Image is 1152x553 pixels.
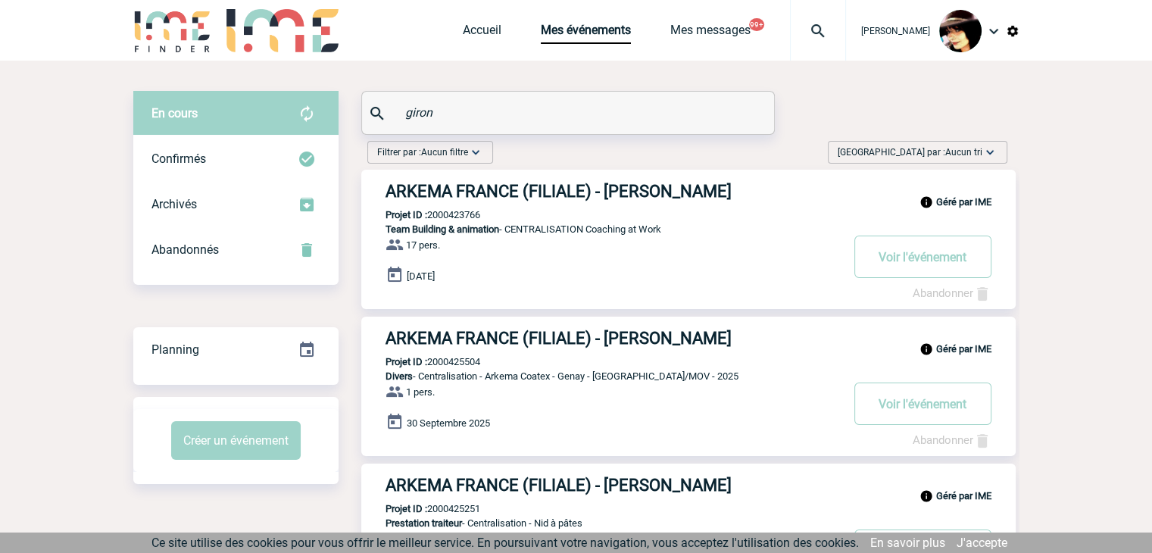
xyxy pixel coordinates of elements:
[133,9,212,52] img: IME-Finder
[361,517,840,529] p: - Centralisation - Nid à pâtes
[957,536,1007,550] a: J'accepte
[749,18,764,31] button: 99+
[406,239,440,251] span: 17 pers.
[133,91,339,136] div: Retrouvez ici tous vos évènements avant confirmation
[386,209,427,220] b: Projet ID :
[913,286,991,300] a: Abandonner
[386,476,840,495] h3: ARKEMA FRANCE (FILIALE) - [PERSON_NAME]
[361,182,1016,201] a: ARKEMA FRANCE (FILIALE) - [PERSON_NAME]
[386,517,462,529] span: Prestation traiteur
[861,26,930,36] span: [PERSON_NAME]
[919,342,933,356] img: info_black_24dp.svg
[386,356,427,367] b: Projet ID :
[151,242,219,257] span: Abandonnés
[133,227,339,273] div: Retrouvez ici tous vos événements annulés
[171,421,301,460] button: Créer un événement
[945,147,982,158] span: Aucun tri
[386,223,499,235] span: Team Building & animation
[468,145,483,160] img: baseline_expand_more_white_24dp-b.png
[386,503,427,514] b: Projet ID :
[919,489,933,503] img: info_black_24dp.svg
[870,536,945,550] a: En savoir plus
[939,10,982,52] img: 101023-0.jpg
[421,147,468,158] span: Aucun filtre
[919,195,933,209] img: info_black_24dp.svg
[361,329,1016,348] a: ARKEMA FRANCE (FILIALE) - [PERSON_NAME]
[936,490,991,501] b: Géré par IME
[361,476,1016,495] a: ARKEMA FRANCE (FILIALE) - [PERSON_NAME]
[406,386,435,398] span: 1 pers.
[133,326,339,371] a: Planning
[151,197,197,211] span: Archivés
[670,23,751,44] a: Mes messages
[151,152,206,166] span: Confirmés
[377,145,468,160] span: Filtrer par :
[463,23,501,44] a: Accueil
[838,145,982,160] span: [GEOGRAPHIC_DATA] par :
[913,433,991,447] a: Abandonner
[361,223,840,235] p: - CENTRALISATION Coaching at Work
[151,342,199,357] span: Planning
[361,356,480,367] p: 2000425504
[982,145,997,160] img: baseline_expand_more_white_24dp-b.png
[151,536,859,550] span: Ce site utilise des cookies pour vous offrir le meilleur service. En poursuivant votre navigation...
[854,236,991,278] button: Voir l'événement
[386,329,840,348] h3: ARKEMA FRANCE (FILIALE) - [PERSON_NAME]
[854,383,991,425] button: Voir l'événement
[936,196,991,208] b: Géré par IME
[936,343,991,355] b: Géré par IME
[361,503,480,514] p: 2000425251
[407,417,490,429] span: 30 Septembre 2025
[133,182,339,227] div: Retrouvez ici tous les événements que vous avez décidé d'archiver
[361,370,840,382] p: - Centralisation - Arkema Coatex - Genay - [GEOGRAPHIC_DATA]/MOV - 2025
[401,102,738,123] input: Rechercher un événement par son nom
[541,23,631,44] a: Mes événements
[407,270,435,282] span: [DATE]
[133,327,339,373] div: Retrouvez ici tous vos événements organisés par date et état d'avancement
[361,209,480,220] p: 2000423766
[386,182,840,201] h3: ARKEMA FRANCE (FILIALE) - [PERSON_NAME]
[386,370,413,382] span: Divers
[151,106,198,120] span: En cours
